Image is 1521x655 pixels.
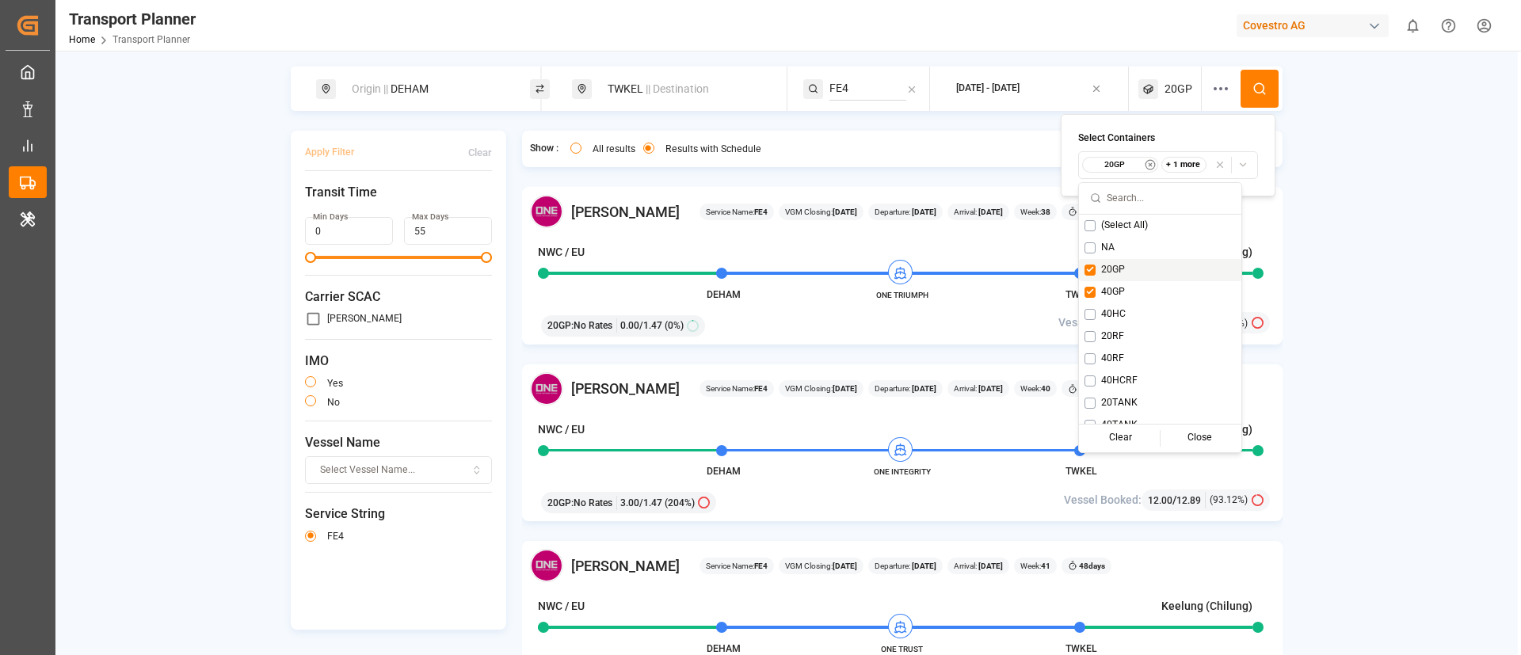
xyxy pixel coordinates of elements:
label: Max Days [412,211,448,223]
span: Arrival: [954,383,1003,394]
button: show 0 new notifications [1395,8,1431,44]
span: Service Name: [706,383,768,394]
h4: NWC / EU [538,598,585,615]
b: [DATE] [910,208,936,216]
span: VGM Closing: [785,560,857,572]
div: Clear [1082,427,1161,449]
b: [DATE] [833,384,857,393]
span: Origin || [352,82,388,95]
label: Min Days [313,211,348,223]
span: 40HC [1101,307,1126,322]
span: (0%) [665,318,684,333]
span: (93.12%) [1210,493,1248,507]
div: TWKEL [598,74,769,104]
b: FE4 [754,208,768,216]
span: Departure: [875,383,936,394]
img: Carrier [530,372,563,406]
span: (Select All) [1101,219,1148,233]
label: FE4 [327,531,344,541]
button: Help Center [1431,8,1466,44]
label: no [327,398,340,407]
div: Suggestions [1079,215,1241,452]
span: 20RF [1101,329,1124,344]
span: 40GP [1101,285,1125,299]
input: Search Service String [829,77,906,101]
div: DEHAM [342,74,513,104]
span: VGM Closing: [785,383,857,394]
button: 20GP+ 1 more [1078,151,1258,179]
b: [DATE] [910,384,936,393]
b: 40 [1041,384,1050,393]
span: 20GP : [547,318,574,333]
b: FE4 [754,384,768,393]
span: Transit Time [305,183,492,202]
span: Vessel Booked: [1064,492,1142,508]
span: Week: [1020,206,1050,218]
span: IMO [305,352,492,371]
span: 20TANK [1101,396,1138,410]
span: 40RF [1101,352,1124,366]
b: [DATE] [977,208,1003,216]
div: + 1 more [1161,157,1207,173]
span: TWKEL [1065,643,1097,654]
span: 12.00 [1148,495,1172,506]
span: ONE TRUST [859,643,946,655]
span: Service Name: [706,560,768,572]
b: [DATE] [977,384,1003,393]
span: Show : [530,142,558,156]
div: Close [1161,427,1239,449]
div: [DATE] - [DATE] [956,82,1020,96]
img: Carrier [530,549,563,582]
label: Results with Schedule [665,144,761,154]
div: Transport Planner [69,7,196,31]
span: VGM Closing: [785,206,857,218]
div: / [1148,492,1206,508]
label: yes [327,379,343,388]
b: FE4 [754,562,768,570]
span: Vessel Booked: [1058,314,1136,331]
h4: NWC / EU [538,421,585,438]
span: [PERSON_NAME] [571,201,680,223]
span: Arrival: [954,206,1003,218]
span: || Destination [646,82,709,95]
label: All results [593,144,635,154]
span: DEHAM [707,466,741,477]
span: No Rates [574,496,612,510]
b: 41 [1041,562,1050,570]
span: 40HCRF [1101,374,1138,388]
div: Clear [468,146,492,160]
a: Home [69,34,95,45]
button: Covestro AG [1237,10,1395,40]
span: Vessel Name [305,433,492,452]
b: [DATE] [910,562,936,570]
span: 0.00 / 1.47 [620,318,662,333]
span: ONE INTEGRITY [859,466,946,478]
span: 20GP [1101,263,1125,277]
span: Week: [1020,383,1050,394]
span: Departure: [875,206,936,218]
h4: Select Containers [1078,131,1258,146]
span: Maximum [481,252,492,263]
small: 20GP [1087,159,1142,170]
span: (204%) [665,496,695,510]
b: [DATE] [977,562,1003,570]
span: [PERSON_NAME] [571,378,680,399]
span: DEHAM [707,643,741,654]
span: Service Name: [706,206,768,218]
label: [PERSON_NAME] [327,314,402,323]
span: 12.89 [1176,495,1201,506]
span: ONE TRIUMPH [859,289,946,301]
span: DEHAM [707,289,741,300]
span: Minimum [305,252,316,263]
span: Select Vessel Name... [320,463,415,478]
span: 20GP [1165,81,1192,97]
b: [DATE] [833,208,857,216]
span: Service String [305,505,492,524]
span: Departure: [875,560,936,572]
div: Covestro AG [1237,14,1389,37]
span: No Rates [574,318,612,333]
span: NA [1101,241,1115,255]
b: 38 [1041,208,1050,216]
button: [DATE] - [DATE] [940,74,1119,105]
h4: NWC / EU [538,244,585,261]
